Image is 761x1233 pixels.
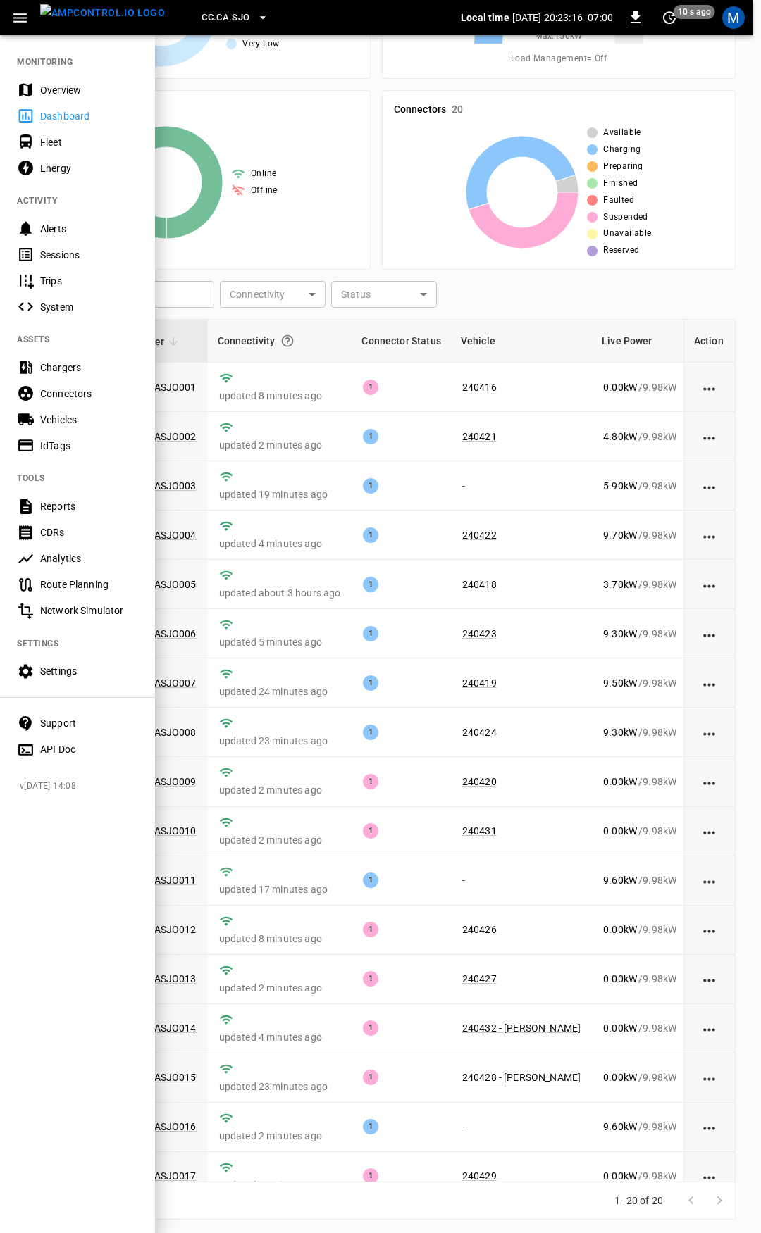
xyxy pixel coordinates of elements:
div: System [40,300,138,314]
div: Analytics [40,551,138,565]
img: ampcontrol.io logo [40,4,165,22]
div: Sessions [40,248,138,262]
div: Trips [40,274,138,288]
p: Local time [461,11,509,25]
div: profile-icon [722,6,745,29]
button: set refresh interval [658,6,681,29]
div: CDRs [40,525,138,539]
div: Support [40,716,138,730]
div: Alerts [40,222,138,236]
div: Fleet [40,135,138,149]
span: 10 s ago [674,5,715,19]
div: Network Simulator [40,603,138,618]
div: IdTags [40,439,138,453]
div: Chargers [40,361,138,375]
div: Settings [40,664,138,678]
span: v [DATE] 14:08 [20,780,144,794]
div: Dashboard [40,109,138,123]
div: Overview [40,83,138,97]
div: API Doc [40,742,138,756]
div: Reports [40,499,138,513]
span: CC.CA.SJO [202,10,249,26]
div: Route Planning [40,577,138,592]
div: Connectors [40,387,138,401]
div: Energy [40,161,138,175]
p: [DATE] 20:23:16 -07:00 [512,11,613,25]
div: Vehicles [40,413,138,427]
